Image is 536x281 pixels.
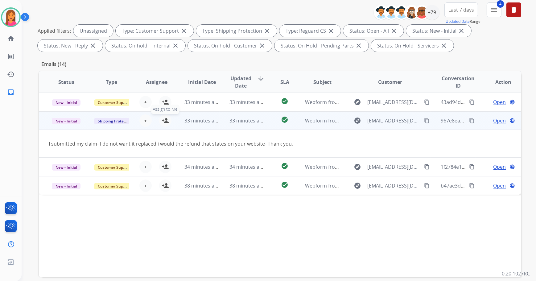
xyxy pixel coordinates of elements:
[38,39,103,52] div: Status: New - Reply
[441,99,534,105] span: 43ad94d5-7698-4a52-9304-acaa6faaecc1
[106,78,117,86] span: Type
[279,25,341,37] div: Type: Reguard CS
[49,140,421,147] div: I submitted my claim- I do not want it replaced i would the refund that states on your website- T...
[144,98,147,106] span: +
[58,78,74,86] span: Status
[184,163,220,170] span: 34 minutes ago
[327,27,335,35] mat-icon: close
[162,182,169,189] mat-icon: person_add
[378,78,402,86] span: Customer
[424,118,430,123] mat-icon: content_copy
[406,25,471,37] div: Status: New - Initial
[162,98,169,106] mat-icon: person_add
[354,163,361,171] mat-icon: explore
[497,0,504,8] span: 4
[493,98,506,106] span: Open
[7,53,14,60] mat-icon: list_alt
[7,35,14,42] mat-icon: home
[441,163,535,170] span: 1f2784e1-7309-48b7-9a49-c1d56947c2b7
[196,25,277,37] div: Type: Shipping Protection
[343,25,404,37] div: Status: Open - All
[258,42,266,49] mat-icon: close
[469,118,475,123] mat-icon: content_copy
[139,180,152,192] button: +
[446,19,470,24] button: Updated Date
[367,163,420,171] span: [EMAIL_ADDRESS][DOMAIN_NAME]
[229,182,265,189] span: 38 minutes ago
[476,71,521,93] th: Action
[367,182,420,189] span: [EMAIL_ADDRESS][DOMAIN_NAME]
[184,99,220,105] span: 33 minutes ago
[371,39,454,52] div: Status: On Hold - Servicers
[38,27,71,35] p: Applied filters:
[424,183,430,188] mat-icon: content_copy
[305,117,445,124] span: Webform from [EMAIL_ADDRESS][DOMAIN_NAME] on [DATE]
[354,182,361,189] mat-icon: explore
[281,97,288,105] mat-icon: check_circle
[52,118,80,124] span: New - Initial
[263,27,271,35] mat-icon: close
[469,183,475,188] mat-icon: content_copy
[493,163,506,171] span: Open
[180,27,188,35] mat-icon: close
[274,39,369,52] div: Status: On Hold - Pending Parts
[281,116,288,123] mat-icon: check_circle
[281,162,288,170] mat-icon: check_circle
[493,117,506,124] span: Open
[229,99,265,105] span: 33 minutes ago
[229,163,265,170] span: 34 minutes ago
[188,39,272,52] div: Status: On-hold - Customer
[354,98,361,106] mat-icon: explore
[502,270,530,277] p: 0.20.1027RC
[73,25,113,37] div: Unassigned
[144,117,147,124] span: +
[139,114,152,127] button: +
[144,182,147,189] span: +
[367,117,420,124] span: [EMAIL_ADDRESS][DOMAIN_NAME]
[444,2,478,17] button: Last 7 days
[280,78,289,86] span: SLA
[151,105,179,114] span: Assign to Me
[146,78,167,86] span: Assignee
[509,99,515,105] mat-icon: language
[116,25,194,37] div: Type: Customer Support
[448,9,474,11] span: Last 7 days
[469,164,475,170] mat-icon: content_copy
[94,99,134,106] span: Customer Support
[458,27,465,35] mat-icon: close
[510,6,517,14] mat-icon: delete
[281,181,288,188] mat-icon: check_circle
[139,161,152,173] button: +
[159,114,171,127] button: Assign to Me
[52,99,80,106] span: New - Initial
[469,99,475,105] mat-icon: content_copy
[509,164,515,170] mat-icon: language
[188,78,216,86] span: Initial Date
[441,182,536,189] span: b47ae3d6-407d-4a29-b487-668abbecfeee
[139,96,152,108] button: +
[172,42,179,49] mat-icon: close
[313,78,332,86] span: Subject
[184,117,220,124] span: 33 minutes ago
[229,117,265,124] span: 33 minutes ago
[7,71,14,78] mat-icon: history
[490,6,498,14] mat-icon: menu
[229,75,252,89] span: Updated Date
[94,164,134,171] span: Customer Support
[257,75,265,82] mat-icon: arrow_downward
[94,183,134,189] span: Customer Support
[425,5,439,20] div: +79
[446,19,480,24] span: Range
[144,163,147,171] span: +
[305,163,445,170] span: Webform from [EMAIL_ADDRESS][DOMAIN_NAME] on [DATE]
[52,183,80,189] span: New - Initial
[355,42,362,49] mat-icon: close
[441,117,536,124] span: 967e8ea3-dd4f-4d39-8898-e0d219a3acb4
[2,9,19,26] img: avatar
[52,164,80,171] span: New - Initial
[424,164,430,170] mat-icon: content_copy
[305,99,445,105] span: Webform from [EMAIL_ADDRESS][DOMAIN_NAME] on [DATE]
[441,75,476,89] span: Conversation ID
[184,182,220,189] span: 38 minutes ago
[105,39,185,52] div: Status: On-hold – Internal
